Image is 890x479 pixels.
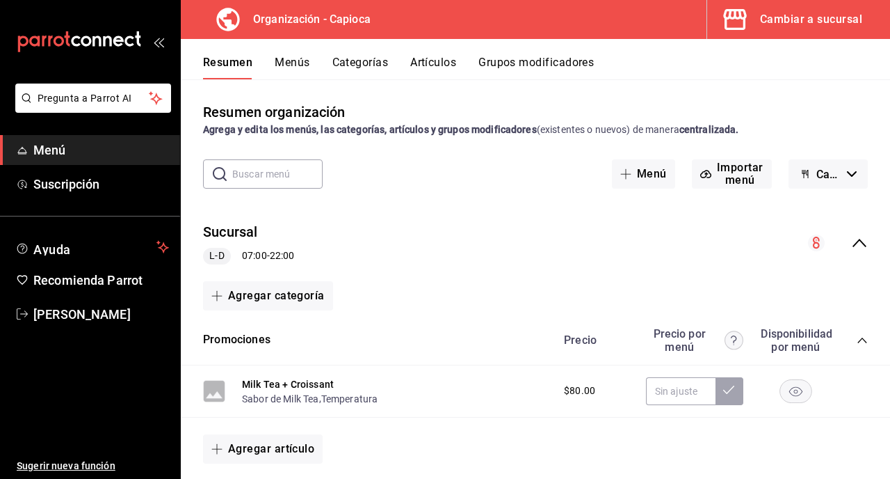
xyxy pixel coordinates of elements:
span: Capioca - Borrador [816,168,841,181]
div: (existentes o nuevos) de manera [203,123,868,137]
div: , [242,391,378,406]
span: Recomienda Parrot [33,271,169,290]
div: navigation tabs [203,56,890,79]
span: Suscripción [33,175,169,194]
button: Agregar categoría [203,281,333,311]
button: open_drawer_menu [153,36,164,47]
button: Capioca - Borrador [788,159,868,189]
button: Artículos [410,56,456,79]
button: Grupos modificadores [478,56,594,79]
span: Pregunta a Parrot AI [38,91,149,106]
span: Menú [33,141,169,159]
button: Menús [275,56,309,79]
button: Promociones [203,332,270,348]
div: Precio por menú [646,327,743,354]
button: Resumen [203,56,252,79]
button: Pregunta a Parrot AI [15,84,171,113]
strong: centralizada. [679,124,739,135]
button: Temperatura [321,392,378,406]
button: Sucursal [203,222,258,242]
div: Disponibilidad por menú [761,327,830,354]
button: Menú [612,159,675,189]
input: Buscar menú [232,160,323,188]
button: Milk Tea + Croissant [242,377,334,391]
span: L-D [204,249,229,263]
span: [PERSON_NAME] [33,305,169,324]
button: Importar menú [692,159,772,189]
button: Agregar artículo [203,434,323,464]
div: 07:00 - 22:00 [203,248,294,265]
button: Categorías [332,56,389,79]
span: $80.00 [564,384,595,398]
div: Precio [550,333,639,347]
div: Resumen organización [203,102,346,123]
span: Ayuda [33,239,151,256]
button: collapse-category-row [857,335,868,346]
h3: Organización - Capioca [242,11,371,28]
span: Sugerir nueva función [17,459,169,473]
strong: Agrega y edita los menús, las categorías, artículos y grupos modificadores [203,124,537,135]
button: Sabor de Milk Tea [242,392,319,406]
div: collapse-menu-row [181,211,890,276]
div: Cambiar a sucursal [760,10,862,29]
input: Sin ajuste [646,377,715,405]
a: Pregunta a Parrot AI [10,101,171,116]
